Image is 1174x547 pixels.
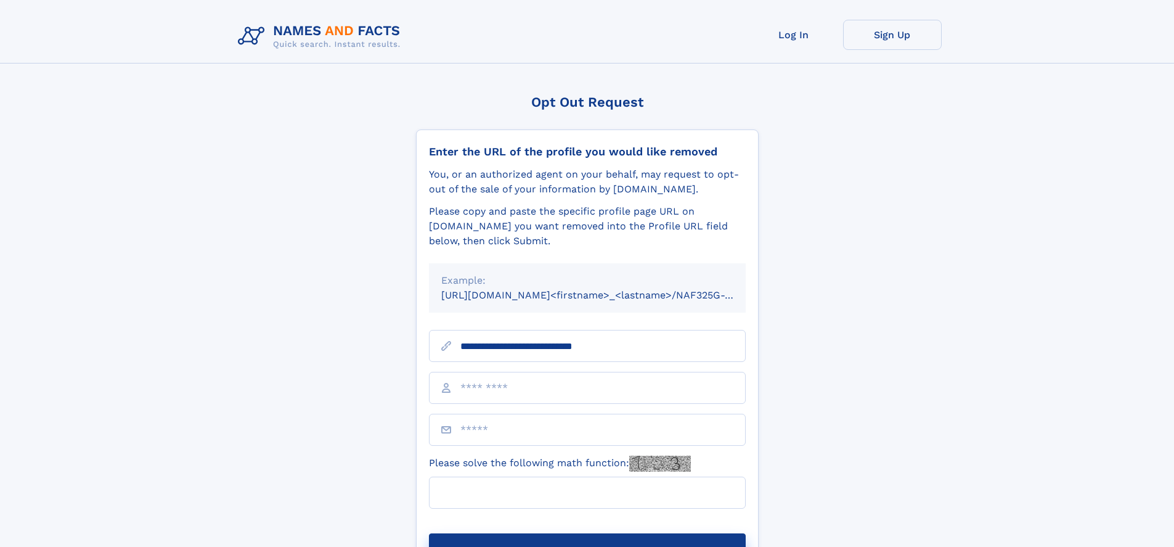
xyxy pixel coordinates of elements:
img: Logo Names and Facts [233,20,410,53]
div: Please copy and paste the specific profile page URL on [DOMAIN_NAME] you want removed into the Pr... [429,204,746,249]
div: Opt Out Request [416,94,759,110]
div: Example: [441,273,733,288]
div: Enter the URL of the profile you would like removed [429,145,746,158]
a: Log In [744,20,843,50]
small: [URL][DOMAIN_NAME]<firstname>_<lastname>/NAF325G-xxxxxxxx [441,289,769,301]
label: Please solve the following math function: [429,456,691,472]
a: Sign Up [843,20,942,50]
div: You, or an authorized agent on your behalf, may request to opt-out of the sale of your informatio... [429,167,746,197]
